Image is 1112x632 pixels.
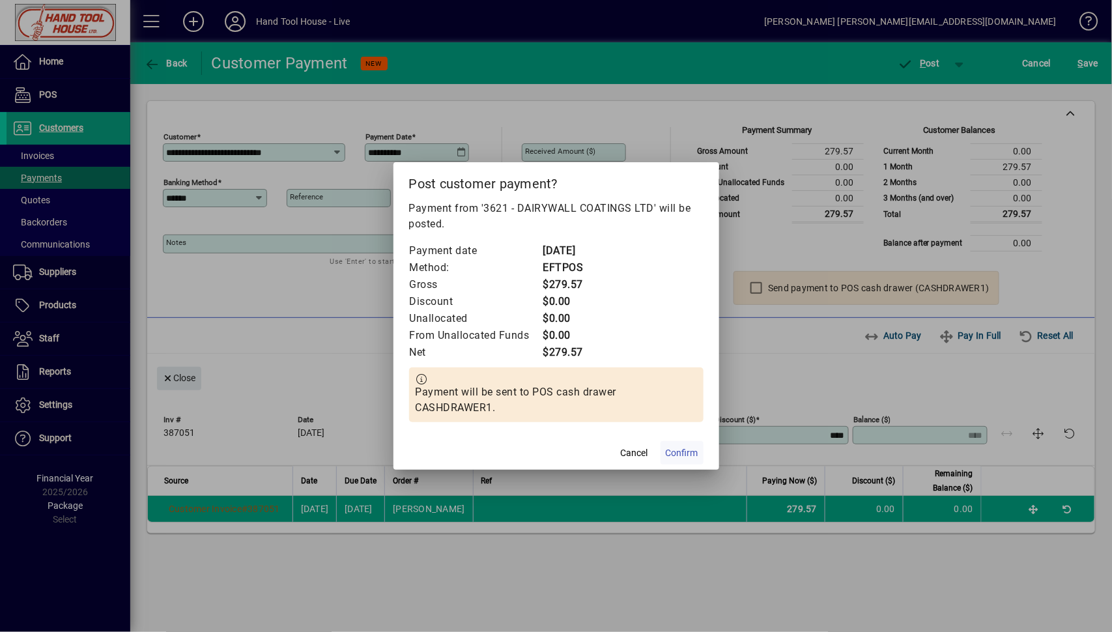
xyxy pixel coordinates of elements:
td: Net [409,344,543,361]
button: Confirm [661,441,704,465]
td: $279.57 [543,344,595,361]
td: [DATE] [543,242,595,259]
td: $0.00 [543,327,595,344]
td: $0.00 [543,310,595,327]
span: Payment will be sent to POS cash drawer CASHDRAWER1. [416,384,697,416]
span: Cancel [621,446,648,460]
td: From Unallocated Funds [409,327,543,344]
button: Cancel [614,441,655,465]
td: Unallocated [409,310,543,327]
td: $279.57 [543,276,595,293]
p: Payment from '3621 - DAIRYWALL COATINGS LTD' will be posted. [409,201,704,232]
td: $0.00 [543,293,595,310]
h2: Post customer payment? [393,162,719,200]
td: Method: [409,259,543,276]
span: Confirm [666,446,698,460]
td: EFTPOS [543,259,595,276]
td: Gross [409,276,543,293]
td: Discount [409,293,543,310]
td: Payment date [409,242,543,259]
